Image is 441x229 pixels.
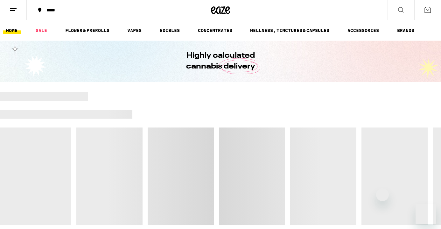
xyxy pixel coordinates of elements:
[62,27,113,34] a: FLOWER & PREROLLS
[157,27,183,34] a: EDIBLES
[3,27,21,34] a: HOME
[416,204,436,224] iframe: Button to launch messaging window
[32,27,50,34] a: SALE
[168,50,273,72] h1: Highly calculated cannabis delivery
[394,27,417,34] a: BRANDS
[124,27,145,34] a: VAPES
[247,27,332,34] a: WELLNESS, TINCTURES & CAPSULES
[376,188,389,201] iframe: Close message
[344,27,382,34] a: ACCESSORIES
[195,27,235,34] a: CONCENTRATES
